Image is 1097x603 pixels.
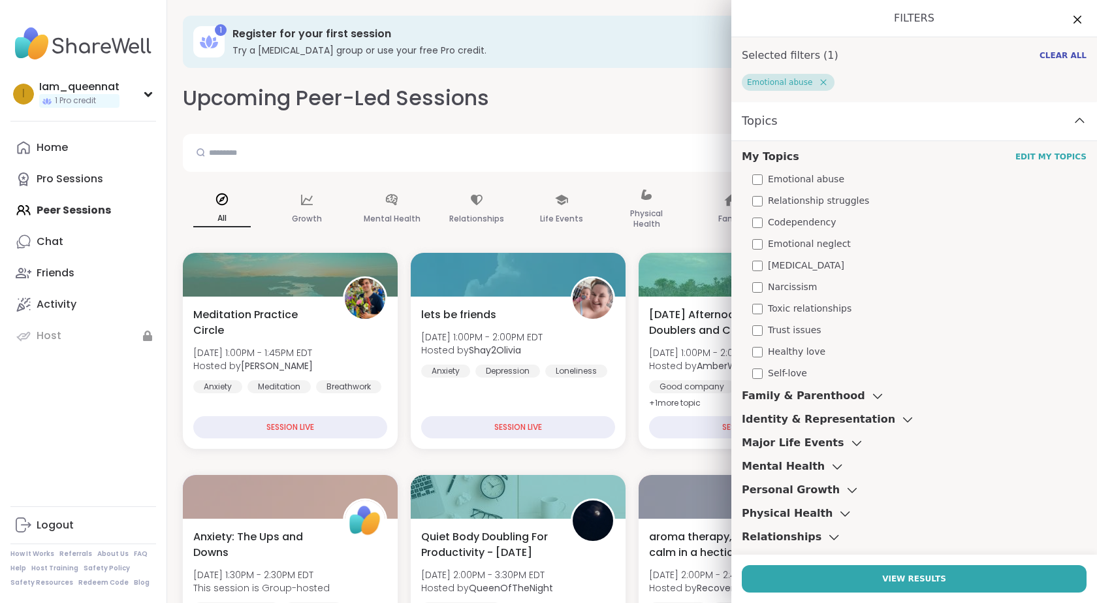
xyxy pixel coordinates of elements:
div: Anxiety [193,380,242,393]
div: SESSION LIVE [193,416,387,438]
h3: My Topics [742,149,799,165]
span: 1 Pro credit [55,95,96,106]
a: About Us [97,549,129,559]
div: Logout [37,518,74,532]
span: Anxiety: The Ups and Downs [193,529,328,561]
a: Host [10,320,156,351]
a: How It Works [10,549,54,559]
b: AmberWolffWizard [697,359,783,372]
a: Safety Resources [10,578,73,587]
span: Healthy love [768,345,825,359]
p: All [193,210,251,227]
span: Hosted by [421,344,543,357]
div: SESSION LIVE [421,416,615,438]
div: Pro Sessions [37,172,103,186]
span: Narcissism [768,280,818,294]
b: Recovery [697,581,739,595]
h3: Physical Health [742,506,833,521]
div: Host [37,329,61,343]
img: ShareWell Nav Logo [10,21,156,67]
a: Edit My Topics [1015,152,1087,162]
div: 1 [215,24,227,36]
span: Codependency [768,216,836,229]
a: Host Training [31,564,78,573]
a: Safety Policy [84,564,130,573]
span: Emotional neglect [768,237,851,251]
span: Trust issues [768,323,821,337]
div: Iam_queennat [39,80,119,94]
h2: Upcoming Peer-Led Sessions [183,84,489,113]
span: [DATE] 2:00PM - 3:30PM EDT [421,568,553,581]
a: Help [10,564,26,573]
span: This session is Group-hosted [193,581,330,595]
span: Self-love [768,367,807,380]
h1: Selected filters ( 1 ) [742,48,838,63]
span: Toxic relationships [768,302,851,316]
a: Friends [10,257,156,289]
span: Quiet Body Doubling For Productivity - [DATE] [421,529,556,561]
div: Meditation [247,380,311,393]
p: Mental Health [364,211,421,227]
img: QueenOfTheNight [573,500,613,541]
div: Chat [37,235,63,249]
p: Relationships [449,211,504,227]
span: [DATE] 1:00PM - 2:00PM EDT [421,331,543,344]
p: Life Events [540,211,583,227]
h3: Relationships [742,529,821,545]
span: Hosted by [649,581,773,595]
h3: Try a [MEDICAL_DATA] group or use your free Pro credit. [232,44,1063,57]
h3: ShareWell [742,553,801,568]
span: Hosted by [193,359,313,372]
h3: Personal Growth [742,482,840,498]
span: I [22,86,25,103]
b: QueenOfTheNight [469,581,553,595]
span: Topics [742,112,778,130]
div: Breathwork [316,380,381,393]
button: View Results [742,565,1087,593]
span: Emotional abuse [747,77,812,88]
span: Emotional abuse [768,172,844,186]
span: [DATE] 2:00PM - 2:45PM EDT [649,568,773,581]
h3: Family & Parenthood [742,388,865,404]
h3: Identity & Representation [742,412,895,427]
span: Relationship struggles [768,194,869,208]
p: Family [718,211,744,227]
span: Hosted by [421,581,553,595]
a: Redeem Code [78,578,129,587]
img: ShareWell [345,500,385,541]
a: Chat [10,226,156,257]
div: Loneliness [545,365,607,378]
div: Good company [649,380,735,393]
span: [DATE] 1:30PM - 2:30PM EDT [193,568,330,581]
span: [MEDICAL_DATA] [768,259,844,272]
a: Activity [10,289,156,320]
img: Shay2Olivia [573,278,613,319]
span: aroma therapy, find your calm in a hectic day! [649,529,784,561]
span: [DATE] Afternoon Body Doublers and Chillers! [649,307,784,338]
p: Growth [292,211,322,227]
div: Anxiety [421,365,470,378]
h3: Register for your first session [232,27,1063,41]
div: SESSION LIVE [649,416,843,438]
img: Nicholas [345,278,385,319]
div: Home [37,140,68,155]
a: Referrals [59,549,92,559]
div: Depression [475,365,540,378]
span: Hosted by [649,359,783,372]
a: Logout [10,510,156,541]
h1: Filters [742,10,1087,26]
a: Pro Sessions [10,163,156,195]
a: Blog [134,578,150,587]
span: lets be friends [421,307,496,323]
b: [PERSON_NAME] [241,359,313,372]
span: Meditation Practice Circle [193,307,328,338]
div: Friends [37,266,74,280]
span: [DATE] 1:00PM - 1:45PM EDT [193,346,313,359]
div: Activity [37,297,76,312]
h3: Mental Health [742,459,825,474]
p: Physical Health [618,206,675,232]
h3: Major Life Events [742,435,844,451]
span: Clear All [1040,50,1087,61]
span: [DATE] 1:00PM - 2:00PM EDT [649,346,783,359]
b: Shay2Olivia [469,344,521,357]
